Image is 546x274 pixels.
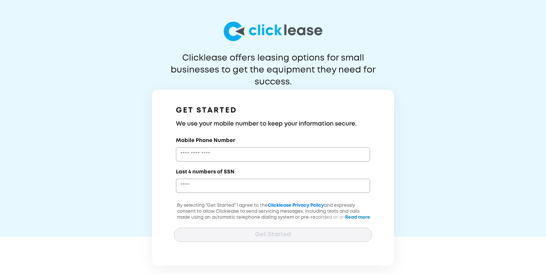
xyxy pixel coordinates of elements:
[176,120,370,129] h3: We use your mobile number to keep your information secure.
[174,228,372,242] button: Get Started
[152,52,394,76] p: Clicklease offers leasing options for small businesses to get the equipment they need for success.
[224,22,322,41] img: logo-larg
[268,203,324,207] a: Clicklease Privacy Policy
[174,203,372,238] p: By selecting "Get Started" I agree to the and expressly consent to allow Clicklease to send servi...
[176,168,235,176] label: Last 4 numbers of SSN
[176,105,370,117] h1: GET STARTED
[176,137,235,144] label: Mobile Phone Number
